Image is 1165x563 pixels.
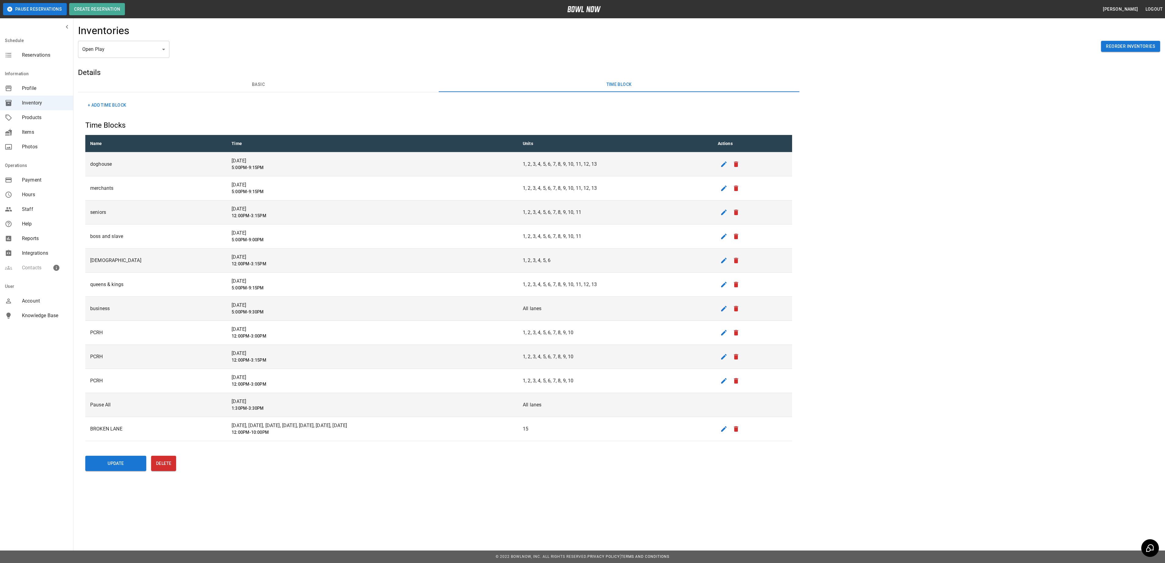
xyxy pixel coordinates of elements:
button: edit [718,158,730,170]
span: Payment [22,176,68,184]
button: remove [730,278,742,291]
p: [DEMOGRAPHIC_DATA] [90,257,222,264]
th: Units [518,135,713,152]
a: Privacy Policy [587,554,620,559]
span: Reservations [22,51,68,59]
p: Pause All [90,401,222,409]
button: edit [718,303,730,315]
th: Time [227,135,518,152]
button: remove [730,327,742,339]
p: business [90,305,222,312]
p: 1, 2, 3, 4, 5, 6, 7, 8, 9, 10, 11, 12, 13 [523,281,708,288]
span: Account [22,297,68,305]
h6: 12:00PM-3:15PM [232,213,513,219]
p: [DATE] [232,350,513,357]
p: All lanes [523,305,708,312]
th: Name [85,135,227,152]
button: edit [718,206,730,218]
h6: 12:00PM-3:00PM [232,381,513,388]
h6: 1:30PM-3:30PM [232,405,513,412]
span: Profile [22,85,68,92]
h6: 5:00PM-9:15PM [232,165,513,171]
h6: 12:00PM-3:15PM [232,261,513,267]
img: logo [567,6,601,12]
button: Logout [1143,4,1165,15]
span: Inventory [22,99,68,107]
p: [DATE] [232,278,513,285]
p: [DATE] [232,181,513,189]
p: 1, 2, 3, 4, 5, 6 [523,257,708,264]
button: Create Reservation [69,3,125,15]
h5: Details [78,68,799,77]
span: Hours [22,191,68,198]
p: 1, 2, 3, 4, 5, 6, 7, 8, 9, 10 [523,377,708,384]
span: Reports [22,235,68,242]
h6: 12:00PM-3:15PM [232,357,513,364]
button: edit [718,278,730,291]
button: edit [718,375,730,387]
button: remove [730,423,742,435]
button: Pause Reservations [3,3,67,15]
button: edit [718,254,730,267]
div: Open Play [78,41,169,58]
p: All lanes [523,401,708,409]
span: Items [22,129,68,136]
p: 1, 2, 3, 4, 5, 6, 7, 8, 9, 10, 11 [523,233,708,240]
p: PCRH [90,377,222,384]
button: remove [730,254,742,267]
p: merchants [90,185,222,192]
button: edit [718,182,730,194]
h6: 12:00PM-3:00PM [232,333,513,340]
p: [DATE] [232,157,513,165]
h6: 5:00PM-9:00PM [232,237,513,243]
button: edit [718,423,730,435]
a: Terms and Conditions [621,554,669,559]
button: Time Block [439,77,799,92]
h6: 5:00PM-9:15PM [232,285,513,292]
p: BROKEN LANE [90,425,222,433]
p: [DATE] [232,205,513,213]
p: [DATE] [232,326,513,333]
th: Actions [713,135,792,152]
button: remove [730,303,742,315]
span: Knowledge Base [22,312,68,319]
p: [DATE] [232,302,513,309]
table: sticky table [85,135,792,441]
p: seniors [90,209,222,216]
p: [DATE] [232,398,513,405]
button: Basic [78,77,439,92]
p: 1, 2, 3, 4, 5, 6, 7, 8, 9, 10, 11 [523,209,708,216]
p: PCRH [90,329,222,336]
p: 1, 2, 3, 4, 5, 6, 7, 8, 9, 10, 11, 12, 13 [523,185,708,192]
button: edit [718,327,730,339]
p: doghouse [90,161,222,168]
h6: 5:00PM-9:30PM [232,309,513,316]
span: Photos [22,143,68,150]
p: [DATE], [DATE], [DATE], [DATE], [DATE], [DATE], [DATE] [232,422,513,429]
button: remove [730,206,742,218]
button: edit [718,351,730,363]
p: boss and slave [90,233,222,240]
button: Delete [151,456,176,471]
p: [DATE] [232,229,513,237]
p: queens & kings [90,281,222,288]
p: 15 [523,425,708,433]
span: Products [22,114,68,121]
button: remove [730,351,742,363]
span: Staff [22,206,68,213]
h5: Time Blocks [85,120,792,130]
button: remove [730,230,742,243]
p: [DATE] [232,253,513,261]
p: 1, 2, 3, 4, 5, 6, 7, 8, 9, 10, 11, 12, 13 [523,161,708,168]
h6: 12:00PM-10:00PM [232,429,513,436]
span: Integrations [22,250,68,257]
button: + Add Time Block [85,100,129,111]
p: 1, 2, 3, 4, 5, 6, 7, 8, 9, 10 [523,329,708,336]
button: Update [85,456,146,471]
h6: 5:00PM-9:15PM [232,189,513,195]
p: [DATE] [232,374,513,381]
button: remove [730,375,742,387]
div: basic tabs example [78,77,799,92]
p: PCRH [90,353,222,360]
button: remove [730,182,742,194]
